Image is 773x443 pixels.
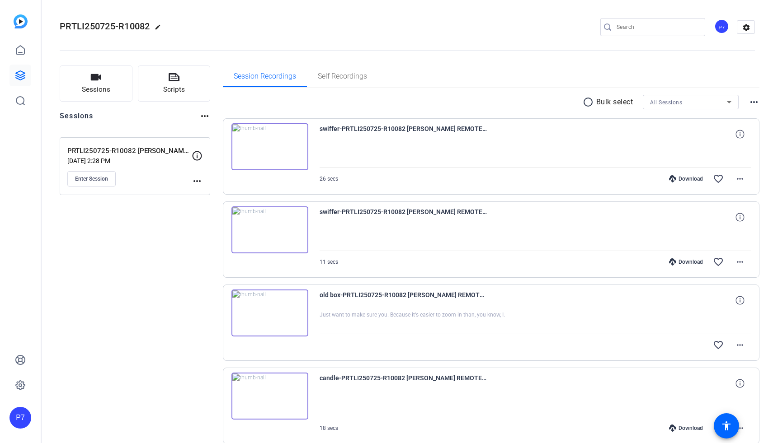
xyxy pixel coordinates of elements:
mat-icon: more_horiz [192,176,203,187]
div: P7 [714,19,729,34]
p: PRTLI250725-R10082 [PERSON_NAME] REMOTE DIRECT [67,146,192,156]
mat-icon: favorite_border [713,423,724,434]
span: Enter Session [75,175,108,182]
span: old box-PRTLI250725-R10082 [PERSON_NAME] REMOTE DIRECT-2025-08-15-13-48-44-722-0 [320,289,487,311]
mat-icon: edit [155,24,165,35]
img: thumb-nail [231,123,308,170]
span: 18 secs [320,425,338,431]
span: swiffer-PRTLI250725-R10082 [PERSON_NAME] REMOTE DIRECT-2025-08-15-13-50-36-074-0 [320,123,487,145]
mat-icon: favorite_border [713,256,724,267]
button: Enter Session [67,171,116,187]
mat-icon: favorite_border [713,173,724,184]
mat-icon: more_horiz [735,423,745,434]
ngx-avatar: Pod 7 [714,19,730,35]
span: PRTLI250725-R10082 [60,21,150,32]
div: Download [665,175,707,182]
span: Self Recordings [318,73,367,80]
span: Sessions [82,84,110,95]
span: All Sessions [650,99,682,106]
mat-icon: favorite_border [713,340,724,350]
h2: Sessions [60,111,94,128]
button: Scripts [138,65,211,102]
input: Search [617,22,698,33]
span: 11 secs [320,259,338,265]
img: thumb-nail [231,373,308,420]
mat-icon: accessibility [721,420,732,431]
mat-icon: more_horiz [749,97,759,107]
span: 26 secs [320,176,338,182]
span: Scripts [163,84,185,95]
button: Sessions [60,65,132,102]
mat-icon: more_horiz [735,256,745,267]
div: Download [665,424,707,432]
mat-icon: more_horiz [735,173,745,184]
div: P7 [9,407,31,429]
p: [DATE] 2:28 PM [67,157,192,164]
img: blue-gradient.svg [14,14,28,28]
mat-icon: more_horiz [735,340,745,350]
div: Download [665,258,707,266]
img: thumb-nail [231,206,308,253]
span: candle-PRTLI250725-R10082 [PERSON_NAME] REMOTE DIRECT-2025-08-15-13-44-27-620-0 [320,373,487,394]
p: Bulk select [596,97,633,107]
mat-icon: radio_button_unchecked [583,97,596,107]
span: swiffer-PRTLI250725-R10082 [PERSON_NAME] REMOTE DIRECT-2025-08-15-13-50-18-171-0 [320,206,487,228]
span: Session Recordings [234,73,296,80]
mat-icon: more_horiz [199,111,210,121]
img: thumb-nail [231,289,308,336]
mat-icon: settings [737,21,755,34]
